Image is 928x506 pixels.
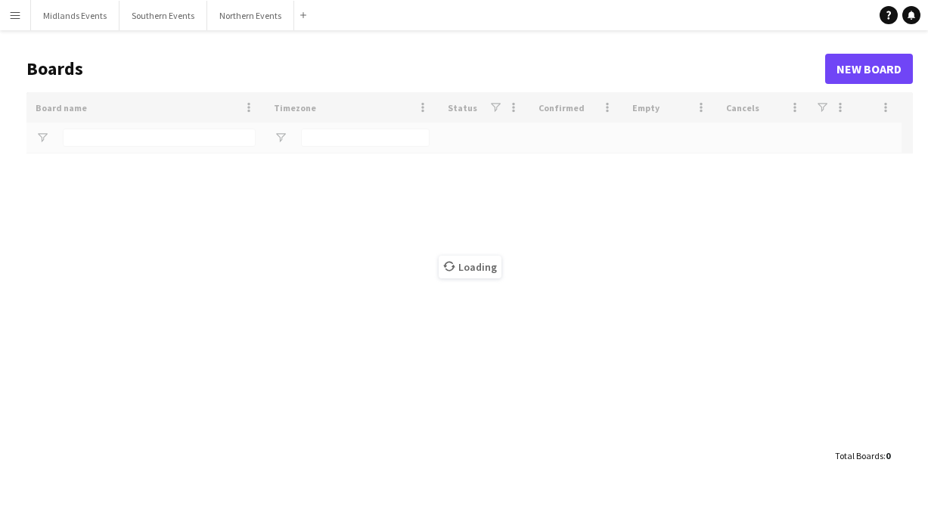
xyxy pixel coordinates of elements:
button: Northern Events [207,1,294,30]
a: New Board [825,54,913,84]
button: Midlands Events [31,1,119,30]
div: : [835,441,890,470]
button: Southern Events [119,1,207,30]
span: Total Boards [835,450,883,461]
span: Loading [439,256,501,278]
span: 0 [886,450,890,461]
h1: Boards [26,57,825,80]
